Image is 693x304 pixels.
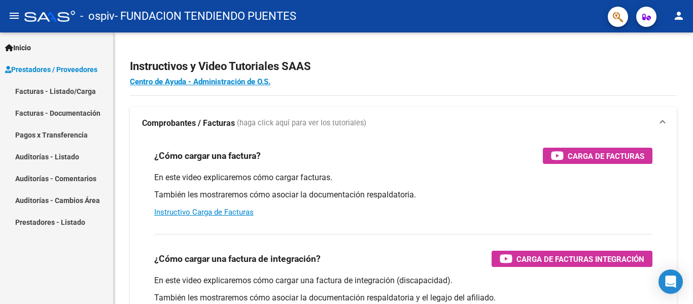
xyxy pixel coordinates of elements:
[154,189,652,200] p: También les mostraremos cómo asociar la documentación respaldatoria.
[516,253,644,265] span: Carga de Facturas Integración
[130,77,270,86] a: Centro de Ayuda - Administración de O.S.
[142,118,235,129] strong: Comprobantes / Facturas
[8,10,20,22] mat-icon: menu
[492,251,652,267] button: Carga de Facturas Integración
[130,57,677,76] h2: Instructivos y Video Tutoriales SAAS
[543,148,652,164] button: Carga de Facturas
[154,292,652,303] p: También les mostraremos cómo asociar la documentación respaldatoria y el legajo del afiliado.
[5,42,31,53] span: Inicio
[154,252,321,266] h3: ¿Cómo cargar una factura de integración?
[154,208,254,217] a: Instructivo Carga de Facturas
[659,269,683,294] div: Open Intercom Messenger
[154,149,261,163] h3: ¿Cómo cargar una factura?
[5,64,97,75] span: Prestadores / Proveedores
[130,107,677,140] mat-expansion-panel-header: Comprobantes / Facturas (haga click aquí para ver los tutoriales)
[154,275,652,286] p: En este video explicaremos cómo cargar una factura de integración (discapacidad).
[115,5,296,27] span: - FUNDACION TENDIENDO PUENTES
[568,150,644,162] span: Carga de Facturas
[673,10,685,22] mat-icon: person
[237,118,366,129] span: (haga click aquí para ver los tutoriales)
[154,172,652,183] p: En este video explicaremos cómo cargar facturas.
[80,5,115,27] span: - ospiv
